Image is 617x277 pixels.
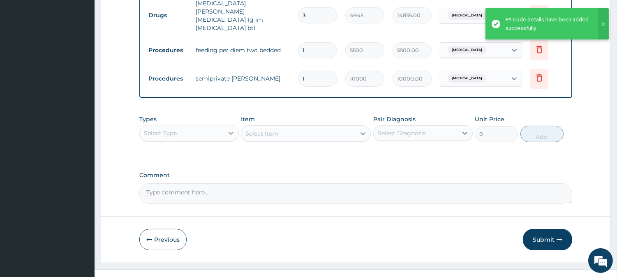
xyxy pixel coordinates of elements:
[506,15,590,32] div: PA Code details have been added successfully
[144,8,192,23] td: Drugs
[144,71,192,86] td: Procedures
[192,42,294,58] td: feeding per diem two bedded
[523,229,572,250] button: Submit
[241,115,255,123] label: Item
[48,85,113,168] span: We're online!
[520,126,564,142] button: Add
[139,116,157,123] label: Types
[4,187,157,216] textarea: Type your message and hit 'Enter'
[448,74,486,83] span: [MEDICAL_DATA]
[448,46,486,54] span: [MEDICAL_DATA]
[448,12,486,20] span: [MEDICAL_DATA]
[144,43,192,58] td: Procedures
[43,46,138,57] div: Chat with us now
[378,129,426,137] div: Select Diagnosis
[373,115,416,123] label: Pair Diagnosis
[475,115,504,123] label: Unit Price
[135,4,155,24] div: Minimize live chat window
[139,172,572,179] label: Comment
[192,70,294,87] td: semiprivate [PERSON_NAME]
[139,229,187,250] button: Previous
[15,41,33,62] img: d_794563401_company_1708531726252_794563401
[144,129,177,137] div: Select Type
